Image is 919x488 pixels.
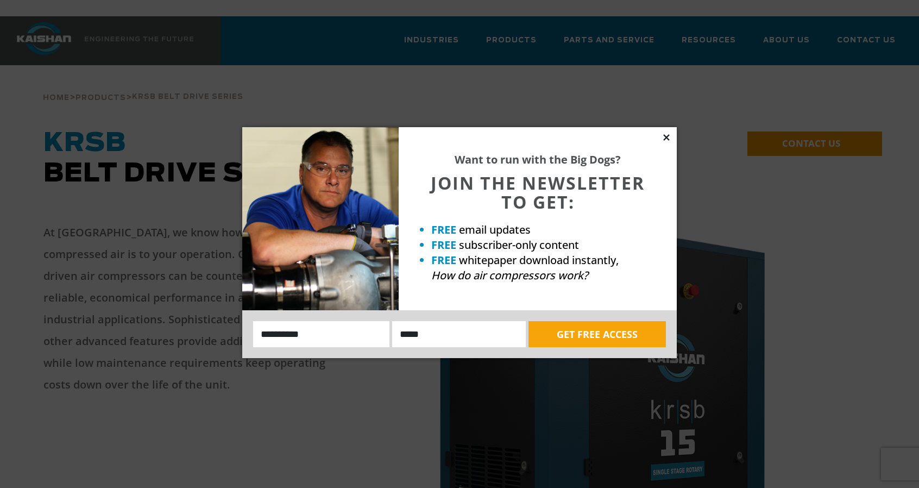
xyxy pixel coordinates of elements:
[392,321,526,347] input: Email
[459,222,531,237] span: email updates
[431,253,456,267] strong: FREE
[253,321,389,347] input: Name:
[455,152,621,167] strong: Want to run with the Big Dogs?
[431,237,456,252] strong: FREE
[662,133,671,142] button: Close
[459,237,579,252] span: subscriber-only content
[459,253,619,267] span: whitepaper download instantly,
[431,171,645,214] span: JOIN THE NEWSLETTER TO GET:
[431,222,456,237] strong: FREE
[528,321,666,347] button: GET FREE ACCESS
[431,268,588,283] em: How do air compressors work?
